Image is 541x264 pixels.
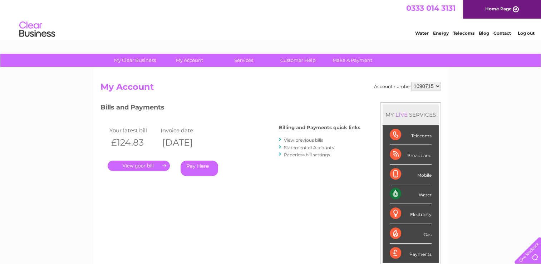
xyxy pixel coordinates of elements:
[323,54,382,67] a: Make A Payment
[100,102,360,115] h3: Bills and Payments
[406,4,456,13] a: 0333 014 3131
[108,135,159,150] th: £124.83
[19,19,55,40] img: logo.png
[390,165,432,184] div: Mobile
[415,30,429,36] a: Water
[374,82,441,91] div: Account number
[100,82,441,96] h2: My Account
[159,126,210,135] td: Invoice date
[284,137,323,143] a: View previous bills
[279,125,360,130] h4: Billing and Payments quick links
[181,161,218,176] a: Pay Here
[390,145,432,165] div: Broadband
[493,30,511,36] a: Contact
[517,30,534,36] a: Log out
[390,244,432,263] div: Payments
[160,54,219,67] a: My Account
[390,184,432,204] div: Water
[284,152,330,157] a: Paperless bill settings
[453,30,474,36] a: Telecoms
[433,30,449,36] a: Energy
[108,126,159,135] td: Your latest bill
[390,204,432,224] div: Electricity
[159,135,210,150] th: [DATE]
[394,111,409,118] div: LIVE
[383,104,439,125] div: MY SERVICES
[284,145,334,150] a: Statement of Accounts
[108,161,170,171] a: .
[479,30,489,36] a: Blog
[390,125,432,145] div: Telecoms
[214,54,273,67] a: Services
[102,4,440,35] div: Clear Business is a trading name of Verastar Limited (registered in [GEOGRAPHIC_DATA] No. 3667643...
[269,54,328,67] a: Customer Help
[390,224,432,244] div: Gas
[105,54,164,67] a: My Clear Business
